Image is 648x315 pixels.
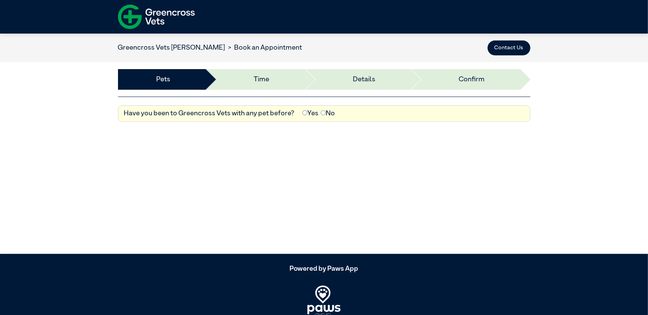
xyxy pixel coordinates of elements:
[225,43,302,53] li: Book an Appointment
[321,108,335,119] label: No
[118,265,530,273] h5: Powered by Paws App
[124,108,294,119] label: Have you been to Greencross Vets with any pet before?
[321,110,326,115] input: No
[118,44,225,51] a: Greencross Vets [PERSON_NAME]
[156,74,170,85] a: Pets
[302,108,318,119] label: Yes
[302,110,307,115] input: Yes
[118,43,302,53] nav: breadcrumb
[118,2,195,32] img: f-logo
[488,40,530,56] button: Contact Us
